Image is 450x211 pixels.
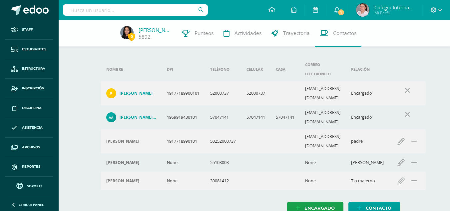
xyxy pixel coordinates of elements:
[177,20,219,47] a: Punteos
[315,20,361,47] a: Contactos
[5,20,53,40] a: Staff
[106,139,156,144] div: JUNIOR LOPEZ
[8,181,51,190] a: Soporte
[5,138,53,157] a: Archivos
[120,91,153,96] h4: [PERSON_NAME]
[22,86,44,91] span: Inscripción
[346,172,389,190] td: Tio materno
[300,172,346,190] td: None
[346,153,389,172] td: [PERSON_NAME]
[374,4,414,11] span: Colegio Internacional
[300,81,346,105] td: [EMAIL_ADDRESS][DOMAIN_NAME]
[106,112,156,122] a: [PERSON_NAME] [PERSON_NAME]
[162,57,205,81] th: DPI
[346,81,389,105] td: Encargado
[300,153,346,172] td: None
[22,66,45,71] span: Estructura
[5,157,53,177] a: Reportes
[106,160,156,165] div: Magda de Sandoval
[22,47,46,52] span: Estudiantes
[356,3,369,17] img: 5bfc06c399020dbe0f888ed06c1a3da4.png
[205,153,241,172] td: 55103003
[300,129,346,153] td: [EMAIL_ADDRESS][DOMAIN_NAME]
[106,178,139,184] h4: [PERSON_NAME]
[346,129,389,153] td: padre
[106,160,139,165] h4: [PERSON_NAME]
[374,10,414,16] span: Mi Perfil
[106,112,116,122] img: 4057688d36ca21373a0f975628d3834b.png
[205,81,241,105] td: 52000737
[106,88,116,98] img: e5a01ad883ff86b93a3add9a7853522c.png
[22,164,40,169] span: Reportes
[5,118,53,138] a: Asistencia
[162,81,205,105] td: 19177189900101
[195,30,214,37] span: Punteos
[346,57,389,81] th: Relación
[266,20,315,47] a: Trayectoria
[63,4,208,16] input: Busca un usuario...
[234,30,261,37] span: Actividades
[219,20,266,47] a: Actividades
[205,57,241,81] th: Teléfono
[101,57,162,81] th: Nombre
[22,27,33,32] span: Staff
[241,105,270,129] td: 57047141
[139,27,172,33] a: [PERSON_NAME]
[300,105,346,129] td: [EMAIL_ADDRESS][DOMAIN_NAME]
[139,33,151,40] a: 5892
[205,105,241,129] td: 57047141
[106,178,156,184] div: Eduardo Alvarez
[19,202,44,207] span: Cerrar panel
[333,30,356,37] span: Contactos
[5,40,53,59] a: Estudiantes
[162,129,205,153] td: 1917718990101
[22,105,42,111] span: Disciplina
[300,57,346,81] th: Correo electrónico
[205,172,241,190] td: 30081412
[205,129,241,153] td: 50252000737
[162,153,205,172] td: None
[5,98,53,118] a: Disciplina
[22,145,40,150] span: Archivos
[346,105,389,129] td: Encargado
[241,81,270,105] td: 52000737
[120,26,134,39] img: 6c8cf3c2ed9f63f644846a2ec6ab9348.png
[270,105,300,129] td: 57047141
[27,184,43,188] span: Soporte
[22,125,43,130] span: Asistencia
[106,88,156,98] a: [PERSON_NAME]
[5,79,53,98] a: Inscripción
[128,32,135,41] span: 0
[120,115,156,120] h4: [PERSON_NAME] [PERSON_NAME]
[162,172,205,190] td: None
[5,59,53,79] a: Estructura
[162,105,205,129] td: 1969919430101
[283,30,310,37] span: Trayectoria
[337,9,344,16] span: 1
[270,57,300,81] th: Casa
[106,139,139,144] h4: [PERSON_NAME]
[241,57,270,81] th: Celular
